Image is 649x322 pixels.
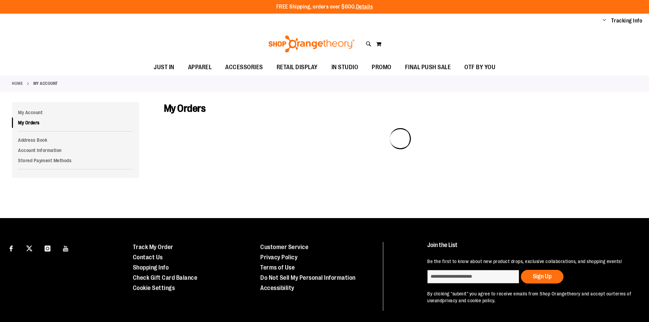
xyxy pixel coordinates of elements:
a: Do Not Sell My Personal Information [260,274,356,281]
span: IN STUDIO [331,60,358,75]
a: Details [356,4,373,10]
a: Terms of Use [260,264,295,271]
a: Visit our Youtube page [60,242,72,254]
a: Address Book [12,135,139,145]
a: Visit our X page [24,242,35,254]
strong: My Account [33,80,58,87]
a: Check Gift Card Balance [133,274,198,281]
a: Accessibility [260,285,294,291]
p: Be the first to know about new product drops, exclusive collaborations, and shopping events! [427,258,633,265]
a: My Account [12,107,139,118]
a: Home [12,80,23,87]
p: FREE Shipping, orders over $600. [276,3,373,11]
img: Shop Orangetheory [267,35,356,52]
a: Stored Payment Methods [12,155,139,166]
input: enter email [427,270,519,283]
a: Track My Order [133,244,173,250]
a: My Orders [12,118,139,128]
a: Cookie Settings [133,285,175,291]
img: Twitter [26,245,32,251]
span: Sign Up [533,273,552,280]
span: My Orders [164,103,206,114]
button: Account menu [603,17,606,24]
span: FINAL PUSH SALE [405,60,451,75]
a: Tracking Info [611,17,643,25]
a: terms of use [427,291,631,303]
span: JUST IN [154,60,174,75]
h4: Join the List [427,242,633,255]
p: By clicking "submit" you agree to receive emails from Shop Orangetheory and accept our and [427,290,633,304]
a: privacy and cookie policy. [442,298,495,303]
span: RETAIL DISPLAY [277,60,318,75]
span: OTF BY YOU [464,60,495,75]
a: Account Information [12,145,139,155]
a: Shopping Info [133,264,169,271]
a: Visit our Facebook page [5,242,17,254]
span: PROMO [372,60,391,75]
button: Sign Up [521,270,563,283]
a: Privacy Policy [260,254,297,261]
a: Customer Service [260,244,308,250]
span: ACCESSORIES [225,60,263,75]
a: Contact Us [133,254,163,261]
span: APPAREL [188,60,212,75]
a: Visit our Instagram page [42,242,53,254]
